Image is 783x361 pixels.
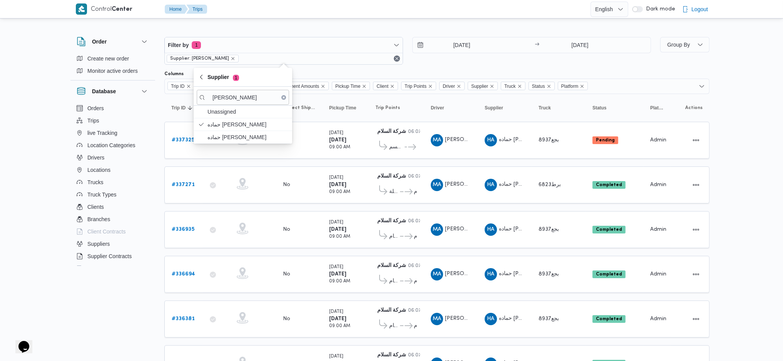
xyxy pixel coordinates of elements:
[389,277,399,286] span: مركز الحمام
[207,107,288,116] span: Unassigned
[433,179,441,191] span: MA
[74,176,152,188] button: Trucks
[685,105,703,111] span: Actions
[172,225,194,234] a: #336935
[377,353,406,358] b: شركة السلام
[329,227,346,232] b: [DATE]
[233,75,239,81] span: 1
[487,179,495,191] span: HA
[172,227,194,232] b: # 336935
[87,239,110,249] span: Suppliers
[77,87,149,96] button: Database
[647,102,667,114] button: Platform
[87,202,104,212] span: Clients
[92,87,116,96] h3: Database
[485,313,497,325] div: Hamadah Ahmad Abadalihalaiam Bsaiona
[561,82,579,91] span: Platform
[87,54,129,63] span: Create new order
[74,151,152,164] button: Drivers
[596,183,622,187] b: Completed
[539,105,551,111] span: Truck
[408,309,429,313] small: 06:07 PM
[207,120,288,129] span: حماده [PERSON_NAME]
[87,116,99,125] span: Trips
[445,271,506,276] span: [PERSON_NAME][DATE]
[433,134,441,146] span: MA
[428,102,474,114] button: Driver
[433,268,441,280] span: MA
[517,84,522,89] button: Remove Truck from selection in this group
[192,41,201,49] span: 1 active filters
[186,5,207,14] button: Trips
[377,308,406,313] b: شركة السلام
[485,223,497,236] div: Hamadah Ahmad Abadalihalaiam Bsaiona
[667,42,690,48] span: Group By
[74,114,152,127] button: Trips
[485,134,497,146] div: Hamadah Ahmad Abadalihalaiam Bsaiona
[414,232,417,241] span: شركة السلام
[168,40,189,50] span: Filter by
[172,314,195,324] a: #336381
[431,313,443,325] div: Muhammad Abadalohab Rmdhan Muhammad Hassan
[87,227,126,236] span: Client Contracts
[172,316,195,321] b: # 336381
[431,134,443,146] div: Muhammad Abadalohab Rmdhan Muhammad Hassan
[87,215,110,224] span: Branches
[535,102,582,114] button: Truck
[408,353,429,358] small: 06:07 PM
[74,262,152,275] button: Devices
[487,134,495,146] span: HA
[77,37,149,46] button: Order
[329,324,350,328] small: 09:00 AM
[187,105,193,111] svg: Sorted in descending order
[596,272,622,277] b: Completed
[690,313,702,325] button: Actions
[321,84,325,89] button: Remove Collect Shipment Amounts from selection in this group
[487,313,495,325] span: HA
[592,270,626,278] span: Completed
[74,188,152,201] button: Truck Types
[329,176,343,180] small: [DATE]
[231,56,235,61] button: remove selected entity
[70,52,155,80] div: Order
[408,175,429,179] small: 06:07 PM
[373,82,398,90] span: Client
[690,179,702,191] button: Actions
[74,164,152,176] button: Locations
[431,179,443,191] div: Muhammad Abadalohab Rmdhan Muhammad Hassan
[165,5,188,14] button: Home
[445,137,506,142] span: [PERSON_NAME][DATE]
[76,3,87,15] img: X8yXhbKr1z7QwAAAABJRU5ErkJggg==
[186,84,191,89] button: Remove Trip ID from selection in this group
[592,181,626,189] span: Completed
[283,181,290,188] div: No
[690,223,702,236] button: Actions
[74,238,152,250] button: Suppliers
[468,82,498,90] span: Supplier
[443,82,455,91] span: Driver
[547,84,551,89] button: Remove Status from selection in this group
[445,316,506,321] span: [PERSON_NAME][DATE]
[335,82,360,91] span: Pickup Time
[539,272,559,277] span: بجع8937
[431,223,443,236] div: Muhammad Abadalohab Rmdhan Muhammad Hassan
[281,95,286,100] button: Clear input
[283,271,290,278] div: No
[87,165,110,175] span: Locations
[485,268,497,280] div: Hamadah Ahmad Abadalihalaiam Bsaiona
[535,42,539,48] div: →
[207,72,239,82] span: Supplier
[329,182,346,187] b: [DATE]
[376,82,388,91] span: Client
[167,82,194,90] span: Trip ID
[283,316,290,322] div: No
[329,316,346,321] b: [DATE]
[650,182,666,187] span: Admin
[171,82,185,91] span: Trip ID
[542,37,618,53] input: Press the down key to open a popover containing a calendar.
[329,105,356,111] span: Pickup Time
[74,213,152,225] button: Branches
[414,321,417,331] span: شركة السلام
[87,252,132,261] span: Supplier Contracts
[457,84,461,89] button: Remove Driver from selection in this group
